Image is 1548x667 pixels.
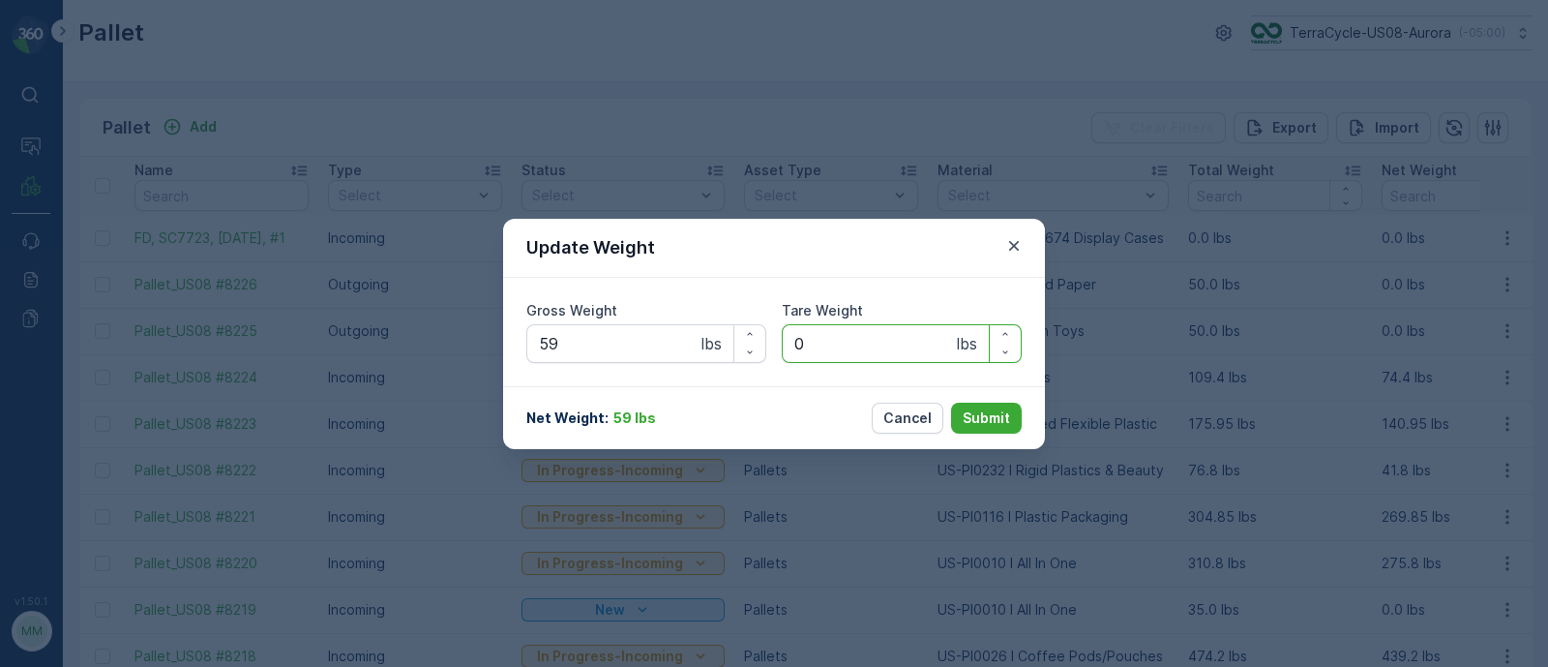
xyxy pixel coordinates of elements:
[963,409,1010,428] p: Submit
[526,409,609,428] p: Net Weight :
[957,332,977,355] p: lbs
[526,234,655,261] p: Update Weight
[701,332,722,355] p: lbs
[526,302,617,318] label: Gross Weight
[782,302,863,318] label: Tare Weight
[883,409,932,428] p: Cancel
[951,403,1022,434] button: Submit
[613,409,656,428] p: 59 lbs
[872,403,943,434] button: Cancel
